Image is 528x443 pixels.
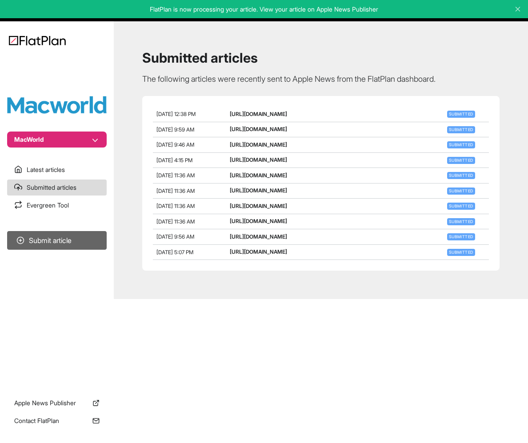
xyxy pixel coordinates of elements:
[156,233,194,240] span: [DATE] 9:56 AM
[230,233,287,240] a: [URL][DOMAIN_NAME]
[447,126,475,133] span: Submitted
[230,172,287,179] a: [URL][DOMAIN_NAME]
[230,111,287,117] a: [URL][DOMAIN_NAME]
[445,233,477,239] a: Submitted
[142,50,500,66] h1: Submitted articles
[7,197,107,213] a: Evergreen Tool
[156,172,195,179] span: [DATE] 11:36 AM
[156,218,195,225] span: [DATE] 11:36 AM
[7,132,107,148] button: MacWorld
[447,188,475,195] span: Submitted
[230,203,287,209] a: [URL][DOMAIN_NAME]
[445,126,477,132] a: Submitted
[230,156,287,163] a: [URL][DOMAIN_NAME]
[445,110,477,117] a: Submitted
[445,156,477,163] a: Submitted
[156,203,195,209] span: [DATE] 11:36 AM
[7,413,107,429] a: Contact FlatPlan
[156,141,194,148] span: [DATE] 9:46 AM
[230,248,287,255] a: [URL][DOMAIN_NAME]
[445,248,477,255] a: Submitted
[445,187,477,194] a: Submitted
[447,203,475,210] span: Submitted
[7,180,107,196] a: Submitted articles
[9,36,66,45] img: Logo
[156,157,192,164] span: [DATE] 4:15 PM
[447,233,475,240] span: Submitted
[230,141,287,148] a: [URL][DOMAIN_NAME]
[7,96,107,114] img: Publication Logo
[156,111,196,117] span: [DATE] 12:38 PM
[445,141,477,148] a: Submitted
[7,395,107,411] a: Apple News Publisher
[447,249,475,256] span: Submitted
[6,5,522,14] p: FlatPlan is now processing your article. View your article on Apple News Publisher
[230,218,287,224] a: [URL][DOMAIN_NAME]
[445,202,477,209] a: Submitted
[230,187,287,194] a: [URL][DOMAIN_NAME]
[156,249,193,255] span: [DATE] 5:07 PM
[142,73,500,85] p: The following articles were recently sent to Apple News from the FlatPlan dashboard.
[156,126,194,133] span: [DATE] 9:59 AM
[447,157,475,164] span: Submitted
[447,111,475,118] span: Submitted
[7,231,107,250] button: Submit article
[445,218,477,224] a: Submitted
[447,141,475,148] span: Submitted
[447,172,475,179] span: Submitted
[230,126,287,132] a: [URL][DOMAIN_NAME]
[447,218,475,225] span: Submitted
[7,162,107,178] a: Latest articles
[445,172,477,178] a: Submitted
[156,188,195,194] span: [DATE] 11:36 AM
